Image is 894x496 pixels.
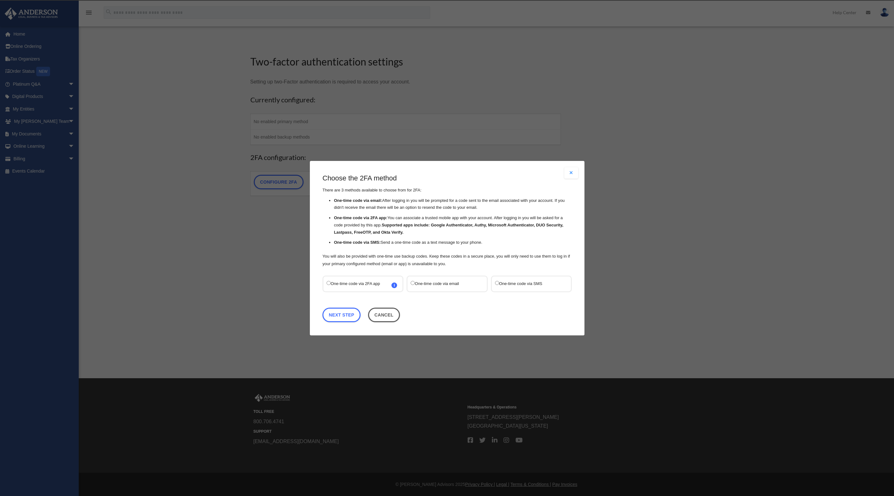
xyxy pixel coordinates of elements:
[322,307,361,322] a: Next Step
[368,307,400,322] button: Close this dialog window
[334,223,563,235] strong: Supported apps include: Google Authenticator, Authy, Microsoft Authenticator, DUO Security, Lastp...
[564,167,578,179] button: Close modal
[322,174,572,183] h3: Choose the 2FA method
[322,252,572,267] p: You will also be provided with one-time use backup codes. Keep these codes in a secure place, you...
[411,279,477,288] label: One-time code via email
[327,279,393,288] label: One-time code via 2FA app
[495,279,561,288] label: One-time code via SMS
[334,198,382,202] strong: One-time code via email:
[334,215,387,220] strong: One-time code via 2FA app:
[411,281,415,285] input: One-time code via email
[495,281,499,285] input: One-time code via SMS
[391,282,397,288] span: i
[334,240,380,245] strong: One-time code via SMS:
[322,174,572,268] div: There are 3 methods available to choose from for 2FA:
[334,214,572,236] li: You can associate a trusted mobile app with your account. After logging in you will be asked for ...
[334,197,572,211] li: After logging in you will be prompted for a code sent to the email associated with your account. ...
[334,239,572,246] li: Send a one-time code as a text message to your phone.
[327,281,331,285] input: One-time code via 2FA appi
